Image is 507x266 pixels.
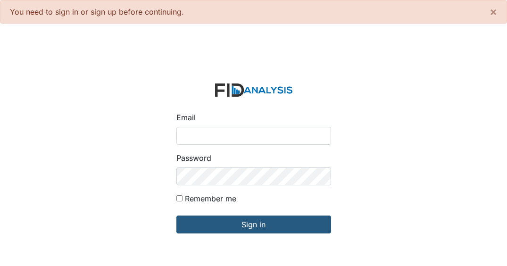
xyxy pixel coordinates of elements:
[480,0,507,23] button: ×
[215,83,292,97] img: logo-2fc8c6e3336f68795322cb6e9a2b9007179b544421de10c17bdaae8622450297.svg
[176,112,196,123] label: Email
[185,193,236,204] label: Remember me
[176,216,331,233] input: Sign in
[490,5,497,18] span: ×
[176,152,211,164] label: Password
